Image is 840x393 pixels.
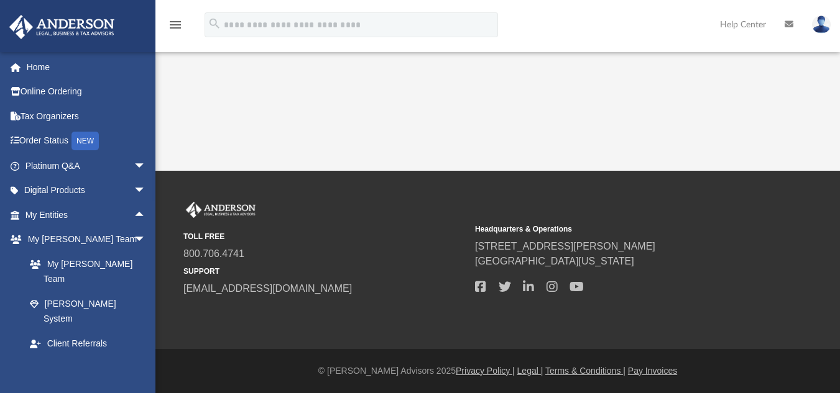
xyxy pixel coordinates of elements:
a: Legal | [517,366,543,376]
a: 800.706.4741 [183,248,244,259]
a: Tax Organizers [9,104,165,129]
a: Home [9,55,165,79]
small: TOLL FREE [183,231,466,242]
a: My [PERSON_NAME] Teamarrow_drop_down [9,227,159,252]
i: search [208,17,221,30]
a: My Entitiesarrow_drop_up [9,202,165,227]
span: arrow_drop_down [134,227,159,253]
a: [EMAIL_ADDRESS][DOMAIN_NAME] [183,283,352,294]
a: Terms & Conditions | [545,366,625,376]
small: SUPPORT [183,266,466,277]
a: [GEOGRAPHIC_DATA][US_STATE] [475,256,634,266]
span: arrow_drop_down [134,153,159,179]
div: © [PERSON_NAME] Advisors 2025 [155,364,840,377]
span: arrow_drop_up [134,202,159,228]
a: My [PERSON_NAME] Team [17,251,152,291]
small: Headquarters & Operations [475,224,758,235]
a: Online Ordering [9,79,165,104]
a: [STREET_ADDRESS][PERSON_NAME] [475,241,655,251]
span: arrow_drop_down [134,178,159,204]
a: Client Referrals [17,331,159,356]
a: Order StatusNEW [9,129,165,154]
a: Pay Invoices [628,366,677,376]
img: Anderson Advisors Platinum Portal [183,202,258,218]
a: Platinum Q&Aarrow_drop_down [9,153,165,178]
a: Digital Productsarrow_drop_down [9,178,165,203]
img: Anderson Advisors Platinum Portal [6,15,118,39]
i: menu [168,17,183,32]
div: NEW [72,132,99,150]
a: Privacy Policy | [456,366,515,376]
a: [PERSON_NAME] System [17,291,159,331]
img: User Pic [812,16,831,34]
a: menu [168,24,183,32]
